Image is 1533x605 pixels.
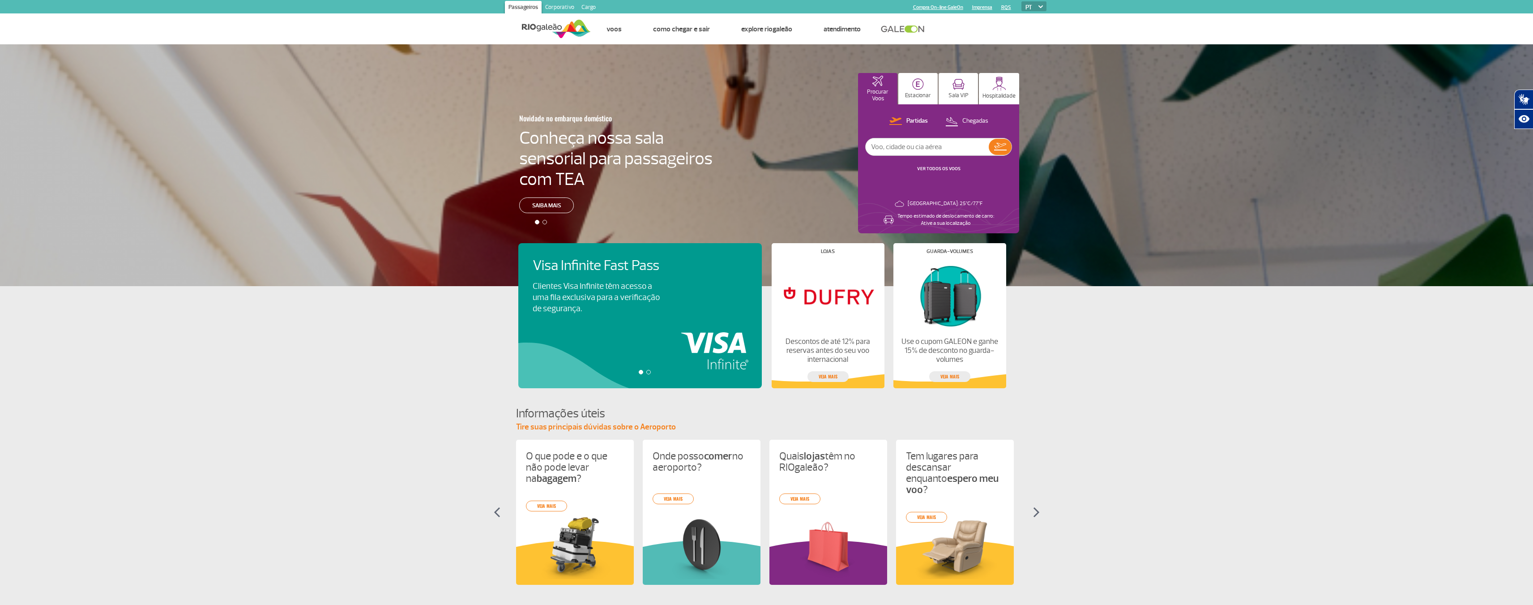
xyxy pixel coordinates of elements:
p: O que pode e o que não pode levar na ? [526,451,624,484]
img: card%20informa%C3%A7%C3%B5es%201.png [526,515,624,579]
img: verdeInformacoesUteis.svg [643,541,760,585]
a: veja mais [807,371,849,382]
a: Saiba mais [519,197,574,213]
p: Estacionar [905,92,931,99]
h3: Novidade no embarque doméstico [519,109,669,128]
img: carParkingHome.svg [912,78,924,90]
input: Voo, cidade ou cia aérea [866,138,989,155]
img: card%20informa%C3%A7%C3%B5es%204.png [906,515,1004,579]
p: Sala VIP [948,92,969,99]
a: VER TODOS OS VOOS [917,166,961,172]
div: Plugin de acessibilidade da Hand Talk. [1514,90,1533,129]
img: roxoInformacoesUteis.svg [769,541,887,585]
h4: Conheça nossa sala sensorial para passageiros com TEA [519,128,713,189]
h4: Lojas [821,249,835,254]
p: Procurar Voos [863,89,893,102]
p: Descontos de até 12% para reservas antes do seu voo internacional [779,337,876,364]
strong: espero meu voo [906,472,999,496]
a: veja mais [653,493,694,504]
a: Voos [606,25,622,34]
p: Use o cupom GALEON e ganhe 15% de desconto no guarda-volumes [901,337,998,364]
button: Abrir tradutor de língua de sinais. [1514,90,1533,109]
button: Estacionar [898,73,938,104]
img: amareloInformacoesUteis.svg [516,541,634,585]
p: Chegadas [962,117,988,125]
a: Imprensa [972,4,992,10]
a: Cargo [578,1,599,15]
p: Quais têm no RIOgaleão? [779,451,877,473]
img: airplaneHomeActive.svg [872,76,883,86]
button: Procurar Voos [858,73,897,104]
a: Compra On-line GaleOn [913,4,963,10]
button: Sala VIP [939,73,978,104]
p: Clientes Visa Infinite têm acesso a uma fila exclusiva para a verificação de segurança. [533,281,660,314]
h4: Visa Infinite Fast Pass [533,257,675,274]
button: Chegadas [943,116,991,127]
p: Onde posso no aeroporto? [653,451,751,473]
a: Como chegar e sair [653,25,710,34]
img: card%20informa%C3%A7%C3%B5es%206.png [779,515,877,579]
button: VER TODOS OS VOOS [914,165,963,172]
a: RQS [1001,4,1011,10]
img: Lojas [779,261,876,330]
a: veja mais [929,371,970,382]
h4: Informações úteis [516,405,1017,422]
a: Atendimento [824,25,861,34]
a: Explore RIOgaleão [741,25,792,34]
a: Corporativo [542,1,578,15]
button: Partidas [887,116,931,127]
p: Tem lugares para descansar enquanto ? [906,451,1004,495]
a: Visa Infinite Fast PassClientes Visa Infinite têm acesso a uma fila exclusiva para a verificação ... [533,257,747,314]
img: vipRoom.svg [952,79,965,90]
a: veja mais [906,512,947,523]
p: Hospitalidade [982,93,1016,99]
a: Passageiros [505,1,542,15]
strong: bagagem [537,472,576,485]
strong: comer [704,450,732,463]
p: Tire suas principais dúvidas sobre o Aeroporto [516,422,1017,433]
img: hospitality.svg [992,77,1006,90]
h4: Guarda-volumes [927,249,973,254]
a: veja mais [779,493,820,504]
img: Guarda-volumes [901,261,998,330]
img: seta-direita [1033,507,1040,518]
p: Tempo estimado de deslocamento de carro: Ative a sua localização [897,213,994,227]
img: card%20informa%C3%A7%C3%B5es%208.png [653,515,751,579]
img: amareloInformacoesUteis.svg [896,541,1014,585]
strong: lojas [804,450,825,463]
button: Hospitalidade [979,73,1019,104]
p: Partidas [906,117,928,125]
button: Abrir recursos assistivos. [1514,109,1533,129]
p: [GEOGRAPHIC_DATA]: 25°C/77°F [908,200,982,207]
img: seta-esquerda [494,507,500,518]
a: veja mais [526,501,567,511]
